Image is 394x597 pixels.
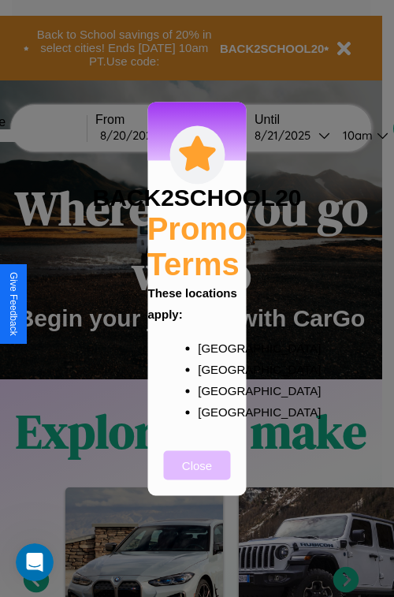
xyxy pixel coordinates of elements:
[8,272,19,336] div: Give Feedback
[92,184,301,211] h3: BACK2SCHOOL20
[198,379,228,401] p: [GEOGRAPHIC_DATA]
[198,358,228,379] p: [GEOGRAPHIC_DATA]
[198,401,228,422] p: [GEOGRAPHIC_DATA]
[147,211,247,282] h2: Promo Terms
[16,543,54,581] iframe: Intercom live chat
[164,450,231,479] button: Close
[148,285,237,320] b: These locations apply:
[198,337,228,358] p: [GEOGRAPHIC_DATA]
